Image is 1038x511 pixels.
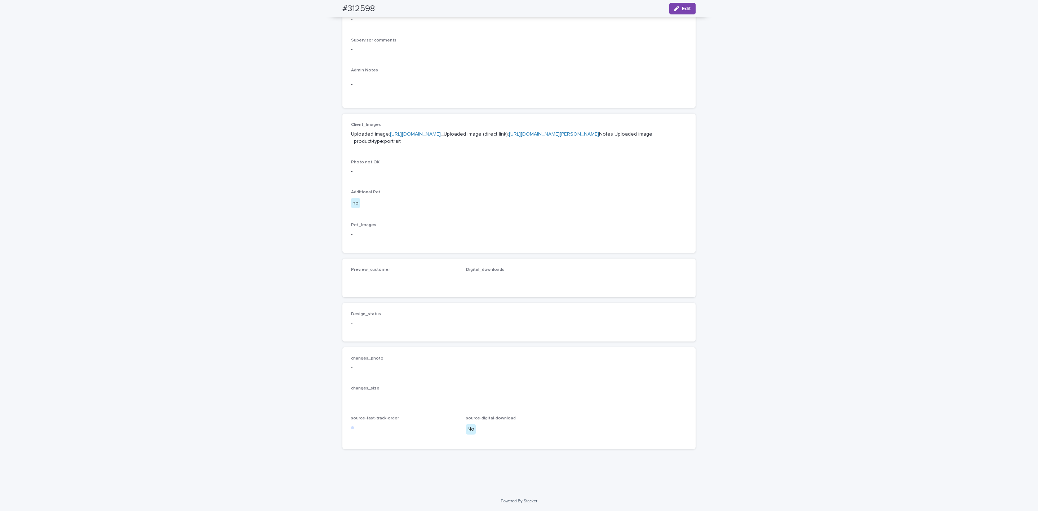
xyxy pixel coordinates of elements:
[342,4,375,14] h2: #312598
[351,312,381,316] span: Design_status
[351,223,376,227] span: Pet_Images
[351,356,383,361] span: changes_photo
[351,160,380,164] span: Photo not OK
[351,81,687,88] p: -
[466,424,476,435] div: No
[501,499,537,503] a: Powered By Stacker
[351,231,687,238] p: -
[466,268,504,272] span: Digital_downloads
[351,320,457,327] p: -
[351,268,390,272] span: Preview_customer
[351,198,360,208] div: no
[351,16,687,23] p: -
[351,131,687,146] p: Uploaded image: _Uploaded image (direct link): Notes Uploaded image: _product-type:portrait
[509,132,599,137] a: [URL][DOMAIN_NAME][PERSON_NAME]
[351,68,378,72] span: Admin Notes
[351,416,399,420] span: source-fast-track-order
[351,275,457,283] p: -
[466,416,516,420] span: source-digital-download
[351,364,687,371] p: -
[351,386,380,391] span: changes_size
[351,168,687,175] p: -
[466,275,572,283] p: -
[351,190,381,194] span: Additional Pet
[390,132,441,137] a: [URL][DOMAIN_NAME]
[351,46,687,53] p: -
[351,38,396,43] span: Supervisor comments
[351,123,381,127] span: Client_Images
[682,6,691,11] span: Edit
[669,3,696,14] button: Edit
[351,394,687,402] p: -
